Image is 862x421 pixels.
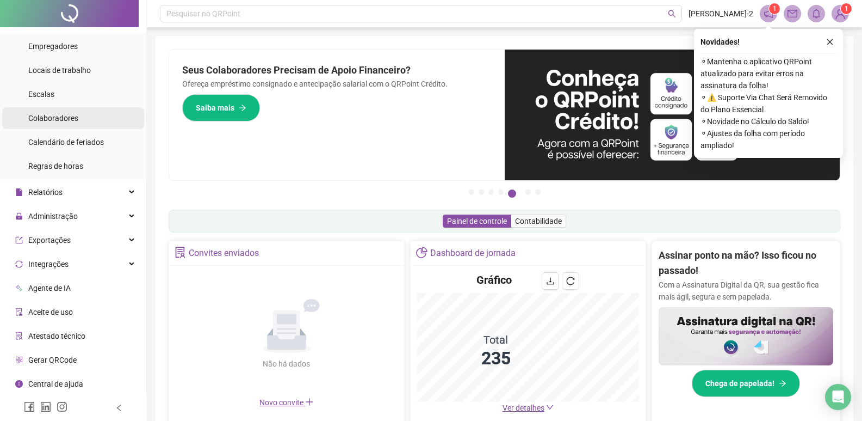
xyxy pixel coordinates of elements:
[15,260,23,268] span: sync
[692,370,800,397] button: Chega de papelada!
[479,190,484,195] button: 2
[115,404,123,412] span: left
[825,384,851,410] div: Open Intercom Messenger
[841,3,852,14] sup: Atualize o seu contato no menu Meus Dados
[28,212,78,221] span: Administração
[659,248,833,279] h2: Assinar ponto na mão? Isso ficou no passado!
[700,36,740,48] span: Novidades !
[15,236,23,244] span: export
[28,162,83,170] span: Regras de horas
[28,138,104,147] span: Calendário de feriados
[689,8,753,20] span: [PERSON_NAME]-2
[28,90,54,99] span: Escalas
[546,277,555,285] span: download
[447,217,507,225] span: Painel de controle
[525,190,531,195] button: 6
[28,260,69,269] span: Integrações
[508,190,516,198] button: 5
[28,332,85,340] span: Atestado técnico
[700,115,836,127] span: ⚬ Novidade no Cálculo do Saldo!
[773,5,777,13] span: 1
[237,358,337,370] div: Não há dados
[700,91,836,115] span: ⚬ ⚠️ Suporte Via Chat Será Removido do Plano Essencial
[15,212,23,220] span: lock
[476,272,512,288] h4: Gráfico
[705,377,774,389] span: Chega de papelada!
[28,308,73,316] span: Aceite de uso
[182,94,260,121] button: Saiba mais
[546,404,554,411] span: down
[305,398,314,406] span: plus
[845,5,848,13] span: 1
[668,10,676,18] span: search
[182,63,492,78] h2: Seus Colaboradores Precisam de Apoio Financeiro?
[28,114,78,123] span: Colaboradores
[498,190,504,195] button: 4
[24,401,35,412] span: facebook
[769,3,780,14] sup: 1
[28,188,63,197] span: Relatórios
[40,401,51,412] span: linkedin
[28,236,71,245] span: Exportações
[15,308,23,316] span: audit
[503,404,544,412] span: Ver detalhes
[779,380,786,387] span: arrow-right
[239,104,246,112] span: arrow-right
[28,380,83,388] span: Central de ajuda
[503,404,554,412] a: Ver detalhes down
[659,307,833,365] img: banner%2F02c71560-61a6-44d4-94b9-c8ab97240462.png
[430,244,516,263] div: Dashboard de jornada
[515,217,562,225] span: Contabilidade
[15,188,23,196] span: file
[535,190,541,195] button: 7
[28,284,71,292] span: Agente de IA
[566,277,575,285] span: reload
[182,78,492,90] p: Ofereça empréstimo consignado e antecipação salarial com o QRPoint Crédito.
[57,401,67,412] span: instagram
[505,50,840,180] img: banner%2F11e687cd-1386-4cbd-b13b-7bd81425532d.png
[15,380,23,388] span: info-circle
[196,102,234,114] span: Saiba mais
[811,9,821,19] span: bell
[764,9,773,19] span: notification
[15,356,23,364] span: qrcode
[488,190,494,195] button: 3
[28,356,77,364] span: Gerar QRCode
[826,38,834,46] span: close
[28,42,78,51] span: Empregadores
[787,9,797,19] span: mail
[15,332,23,340] span: solution
[700,56,836,91] span: ⚬ Mantenha o aplicativo QRPoint atualizado para evitar erros na assinatura da folha!
[832,5,848,22] img: 83410
[416,247,427,258] span: pie-chart
[659,279,833,303] p: Com a Assinatura Digital da QR, sua gestão fica mais ágil, segura e sem papelada.
[700,127,836,151] span: ⚬ Ajustes da folha com período ampliado!
[259,398,314,407] span: Novo convite
[189,244,259,263] div: Convites enviados
[469,190,474,195] button: 1
[28,66,91,75] span: Locais de trabalho
[175,247,186,258] span: solution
